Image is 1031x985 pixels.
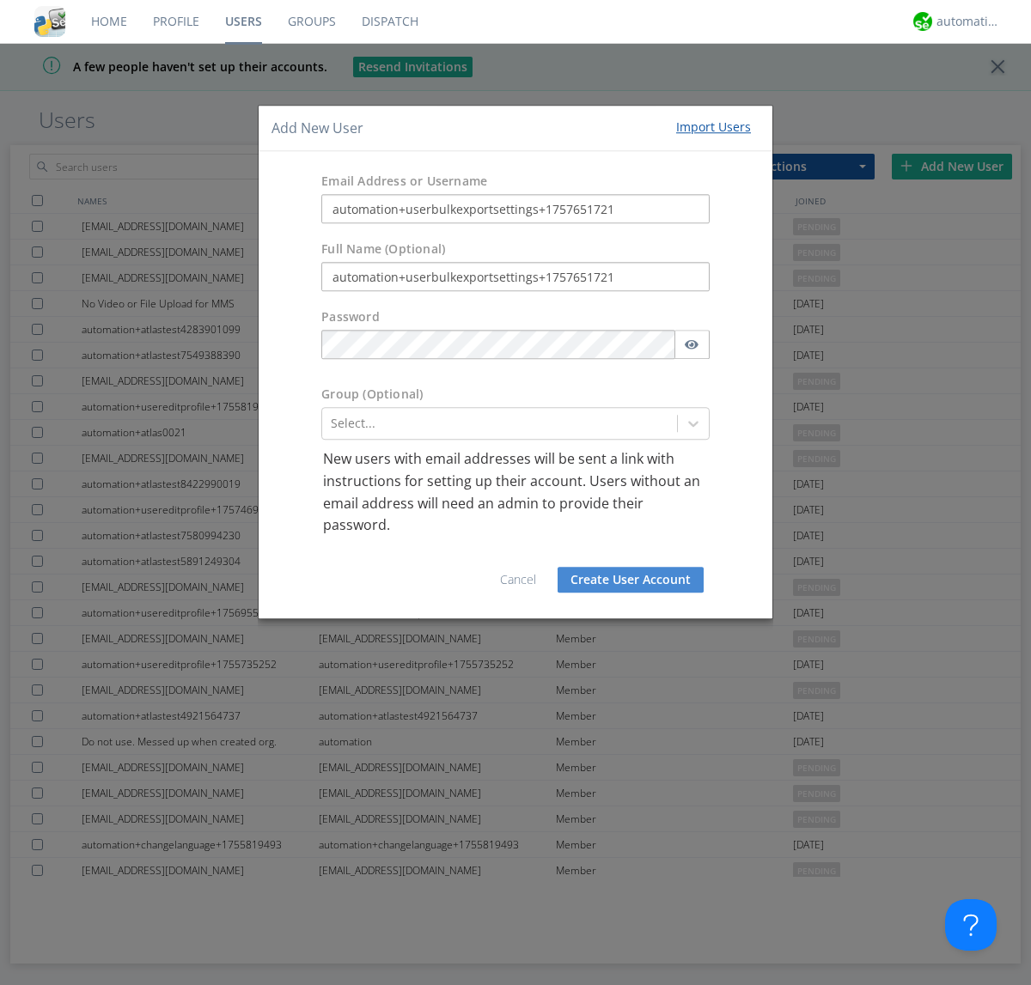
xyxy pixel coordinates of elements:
[321,195,710,224] input: e.g. email@address.com, Housekeeping1
[321,309,380,326] label: Password
[558,567,704,593] button: Create User Account
[323,449,708,537] p: New users with email addresses will be sent a link with instructions for setting up their account...
[676,119,751,136] div: Import Users
[913,12,932,31] img: d2d01cd9b4174d08988066c6d424eccd
[271,119,363,138] h4: Add New User
[321,241,445,258] label: Full Name (Optional)
[321,386,423,404] label: Group (Optional)
[34,6,65,37] img: cddb5a64eb264b2086981ab96f4c1ba7
[936,13,1001,30] div: automation+atlas
[321,263,710,292] input: Julie Appleseed
[321,173,487,191] label: Email Address or Username
[500,571,536,587] a: Cancel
